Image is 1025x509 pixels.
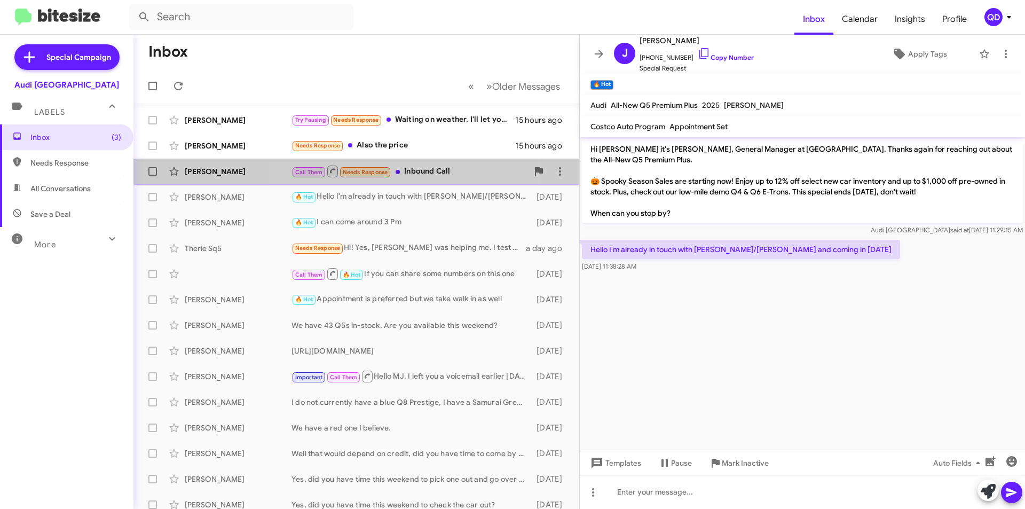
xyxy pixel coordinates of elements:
[925,453,993,473] button: Auto Fields
[669,122,728,131] span: Appointment Set
[295,374,323,381] span: Important
[582,139,1023,223] p: Hi [PERSON_NAME] it's [PERSON_NAME], General Manager at [GEOGRAPHIC_DATA]. Thanks again for reach...
[291,191,531,203] div: Hello I'm already in touch with [PERSON_NAME]/[PERSON_NAME] and coming in [DATE]
[531,397,571,408] div: [DATE]
[185,166,291,177] div: [PERSON_NAME]
[886,4,934,35] a: Insights
[14,44,120,70] a: Special Campaign
[871,226,1023,234] span: Audi [GEOGRAPHIC_DATA] [DATE] 11:29:15 AM
[950,226,969,234] span: said at
[291,370,531,383] div: Hello MJ, I left you a voicemail earlier [DATE] so if you get a chance, give me a call on [DATE] ...
[291,139,515,152] div: Also the price
[291,346,531,356] div: [URL][DOMAIN_NAME]
[984,8,1003,26] div: QD
[291,267,531,280] div: If you can share some numbers on this one
[30,183,91,194] span: All Conversations
[492,81,560,92] span: Older Messages
[291,320,531,331] div: We have 43 Q5s in-stock. Are you available this weekend?
[185,192,291,202] div: [PERSON_NAME]
[333,116,379,123] span: Needs Response
[291,422,531,433] div: We have a red one I believe.
[480,75,566,97] button: Next
[515,140,571,151] div: 15 hours ago
[582,240,900,259] p: Hello I'm already in touch with [PERSON_NAME]/[PERSON_NAME] and coming in [DATE]
[515,115,571,126] div: 15 hours ago
[185,140,291,151] div: [PERSON_NAME]
[622,45,628,62] span: J
[531,192,571,202] div: [DATE]
[864,44,974,64] button: Apply Tags
[185,243,291,254] div: Therie Sq5
[291,114,515,126] div: Waiting on weather. I'll let you know.
[185,422,291,433] div: [PERSON_NAME]
[531,269,571,279] div: [DATE]
[295,245,341,252] span: Needs Response
[185,320,291,331] div: [PERSON_NAME]
[531,320,571,331] div: [DATE]
[975,8,1013,26] button: QD
[30,132,121,143] span: Inbox
[468,80,474,93] span: «
[531,217,571,228] div: [DATE]
[833,4,886,35] a: Calendar
[295,193,313,200] span: 🔥 Hot
[291,242,526,254] div: Hi! Yes, [PERSON_NAME] was helping me. I test drove the all new SQ5 in Daytona grey. Was wonderin...
[580,453,650,473] button: Templates
[531,346,571,356] div: [DATE]
[531,474,571,484] div: [DATE]
[526,243,571,254] div: a day ago
[295,169,323,176] span: Call Them
[794,4,833,35] a: Inbox
[590,122,665,131] span: Costco Auto Program
[531,371,571,382] div: [DATE]
[295,142,341,149] span: Needs Response
[185,448,291,459] div: [PERSON_NAME]
[590,80,613,90] small: 🔥 Hot
[295,219,313,226] span: 🔥 Hot
[291,216,531,229] div: I can come around 3 Pm
[531,422,571,433] div: [DATE]
[34,240,56,249] span: More
[291,397,531,408] div: I do not currently have a blue Q8 Prestige, I have a Samurai Grey color in the prestige
[698,53,754,61] a: Copy Number
[702,100,720,110] span: 2025
[295,271,323,278] span: Call Them
[462,75,480,97] button: Previous
[30,209,70,220] span: Save a Deal
[34,107,65,117] span: Labels
[640,34,754,47] span: [PERSON_NAME]
[185,346,291,356] div: [PERSON_NAME]
[671,453,692,473] span: Pause
[590,100,606,110] span: Audi
[933,453,984,473] span: Auto Fields
[185,115,291,126] div: [PERSON_NAME]
[611,100,698,110] span: All-New Q5 Premium Plus
[582,262,636,270] span: [DATE] 11:38:28 AM
[185,474,291,484] div: [PERSON_NAME]
[129,4,353,30] input: Search
[295,296,313,303] span: 🔥 Hot
[148,43,188,60] h1: Inbox
[291,165,528,178] div: Inbound Call
[46,52,111,62] span: Special Campaign
[185,371,291,382] div: [PERSON_NAME]
[30,158,121,168] span: Needs Response
[295,116,326,123] span: Try Pausing
[14,80,119,90] div: Audi [GEOGRAPHIC_DATA]
[185,397,291,408] div: [PERSON_NAME]
[330,374,358,381] span: Call Them
[531,294,571,305] div: [DATE]
[531,448,571,459] div: [DATE]
[291,448,531,459] div: Well that would depend on credit, did you have time to come by this weekend?
[185,294,291,305] div: [PERSON_NAME]
[291,293,531,306] div: Appointment is preferred but we take walk in as well
[291,474,531,484] div: Yes, did you have time this weekend to pick one out and go over numbers?
[343,271,361,278] span: 🔥 Hot
[934,4,975,35] a: Profile
[700,453,777,473] button: Mark Inactive
[185,217,291,228] div: [PERSON_NAME]
[724,100,784,110] span: [PERSON_NAME]
[462,75,566,97] nav: Page navigation example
